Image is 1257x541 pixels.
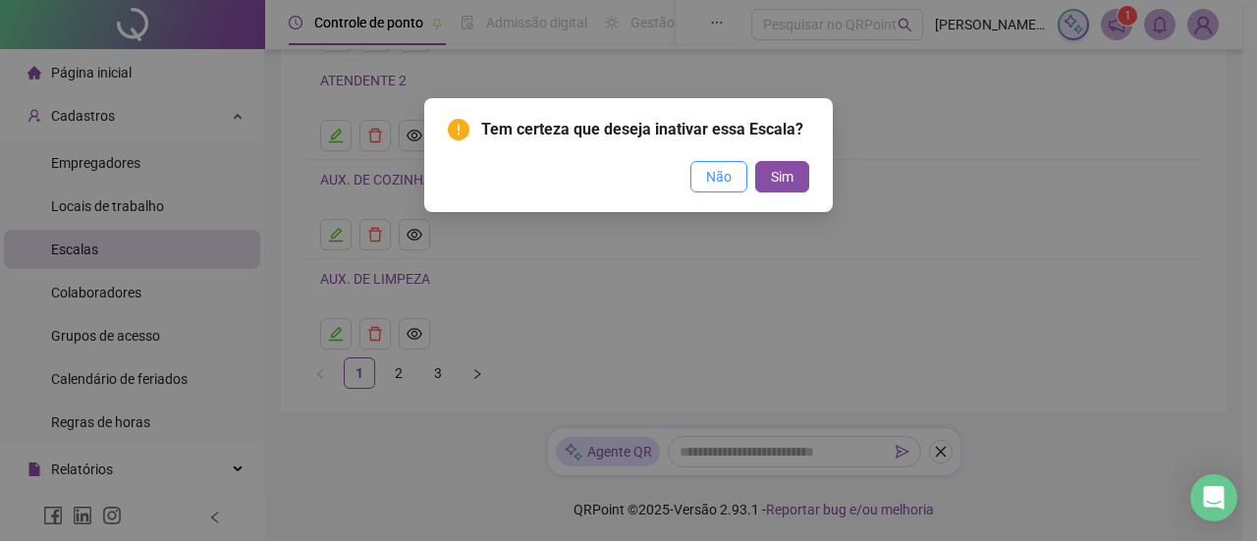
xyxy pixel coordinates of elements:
button: Não [690,161,747,192]
button: Sim [755,161,809,192]
span: Sim [771,166,793,188]
div: Open Intercom Messenger [1190,474,1237,521]
span: Tem certeza que deseja inativar essa Escala? [481,120,803,138]
span: exclamation-circle [448,119,469,140]
span: Não [706,166,732,188]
